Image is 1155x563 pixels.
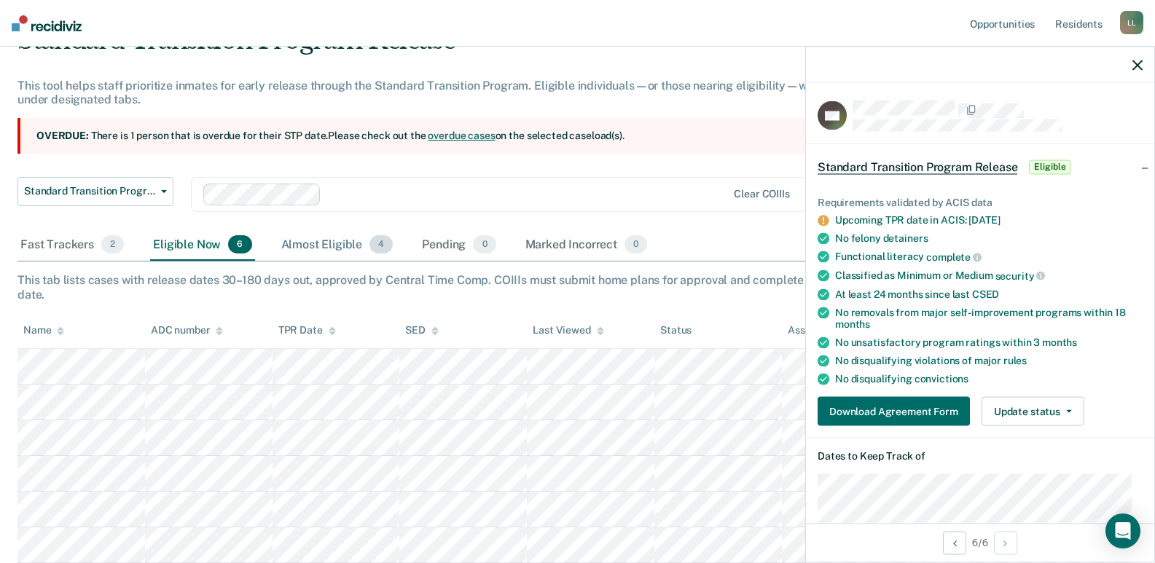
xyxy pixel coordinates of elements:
div: Upcoming TPR date in ACIS: [DATE] [835,214,1143,227]
div: 6 / 6 [806,523,1154,562]
div: Requirements validated by ACIS data [818,196,1143,208]
div: This tab lists cases with release dates 30–180 days out, approved by Central Time Comp. COIIIs mu... [17,273,1138,301]
img: Recidiviz [12,15,82,31]
a: overdue cases [428,130,495,141]
div: Assigned to [788,324,856,336]
div: SED [405,324,439,336]
span: 6 [228,235,251,254]
div: No unsatisfactory program ratings within 3 [835,336,1143,349]
div: Clear COIIIs [734,188,789,200]
span: CSED [972,288,999,299]
span: Standard Transition Program Release [818,160,1017,174]
section: There is 1 person that is overdue for their STP date. Please check out the on the selected caselo... [17,118,884,154]
div: Marked Incorrect [522,229,651,261]
span: convictions [915,373,968,385]
div: Name [23,324,64,336]
button: Update status [982,397,1084,426]
dt: Dates to Keep Track of [818,450,1143,462]
div: Pending [419,229,498,261]
span: 0 [625,235,647,254]
span: complete [926,251,982,263]
div: TPR Date [278,324,336,336]
button: Download Agreement Form [818,397,970,426]
span: security [995,269,1046,281]
span: 0 [473,235,496,254]
span: Eligible [1029,160,1070,174]
div: Last Viewed [533,324,603,336]
span: months [835,318,870,330]
span: detainers [883,232,928,244]
div: This tool helps staff prioritize inmates for early release through the Standard Transition Progra... [17,79,884,106]
div: L L [1120,11,1143,34]
button: Previous Opportunity [943,531,966,554]
div: Functional literacy [835,251,1143,264]
div: At least 24 months since last [835,288,1143,300]
span: Standard Transition Program Release [24,185,155,197]
span: 4 [369,235,393,254]
div: Open Intercom Messenger [1105,513,1140,548]
div: No removals from major self-improvement programs within 18 [835,306,1143,331]
div: Almost Eligible [278,229,396,261]
div: No felony [835,232,1143,245]
div: ADC number [151,324,224,336]
div: Standard Transition Program ReleaseEligible [806,143,1154,190]
span: rules [1003,355,1027,366]
div: Classified as Minimum or Medium [835,269,1143,283]
button: Next Opportunity [994,531,1017,554]
div: Fast Trackers [17,229,127,261]
a: Download Agreement Form [818,397,976,426]
strong: Overdue: [36,130,89,141]
span: months [1042,336,1077,348]
div: No disqualifying violations of major [835,355,1143,367]
div: Status [660,324,692,336]
span: 2 [101,235,124,254]
div: No disqualifying [835,373,1143,385]
div: Eligible Now [150,229,254,261]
